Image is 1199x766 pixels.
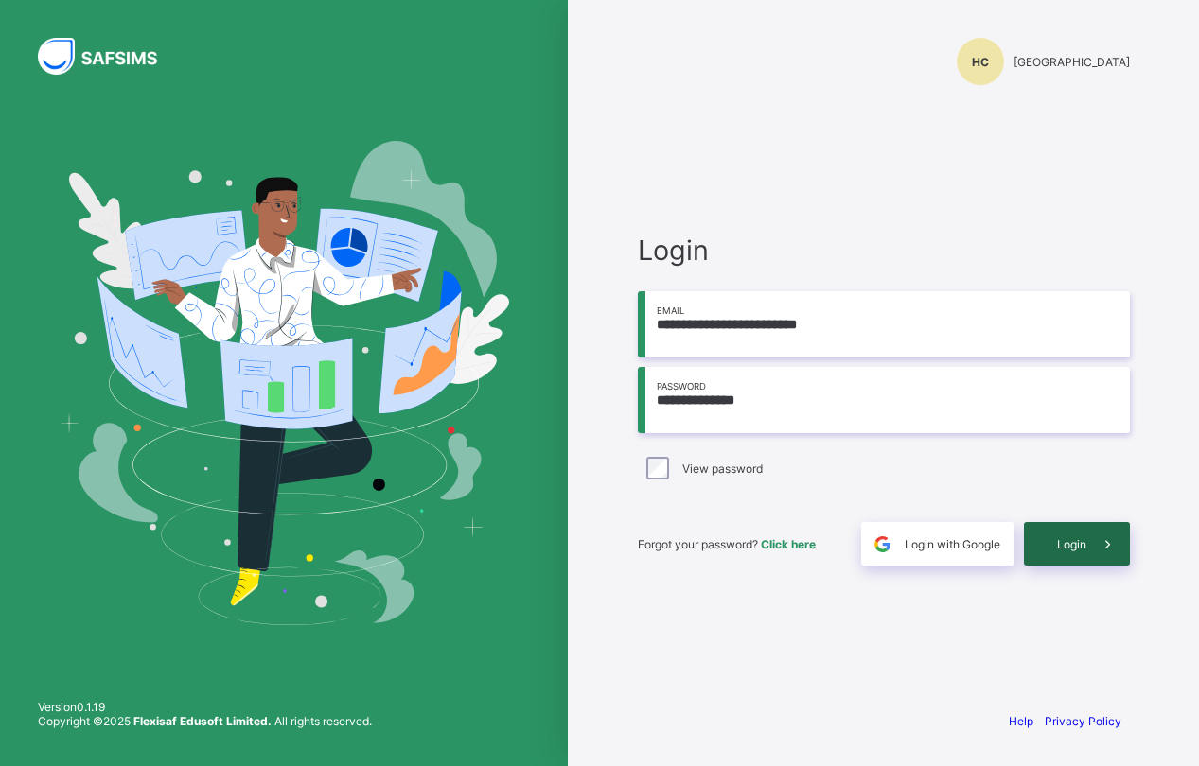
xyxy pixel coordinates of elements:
span: Version 0.1.19 [38,700,372,714]
span: Copyright © 2025 All rights reserved. [38,714,372,728]
label: View password [682,461,763,476]
strong: Flexisaf Edusoft Limited. [133,714,272,728]
span: HC [972,55,989,69]
span: [GEOGRAPHIC_DATA] [1014,55,1130,69]
img: google.396cfc9801f0270233282035f929180a.svg [872,533,893,555]
span: Login [1057,537,1086,551]
img: SAFSIMS Logo [38,38,180,75]
img: Hero Image [59,141,509,625]
a: Help [1009,714,1033,728]
span: Forgot your password? [638,537,816,551]
a: Click here [761,537,816,551]
span: Login with Google [905,537,1000,551]
span: Login [638,234,1130,267]
a: Privacy Policy [1045,714,1121,728]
